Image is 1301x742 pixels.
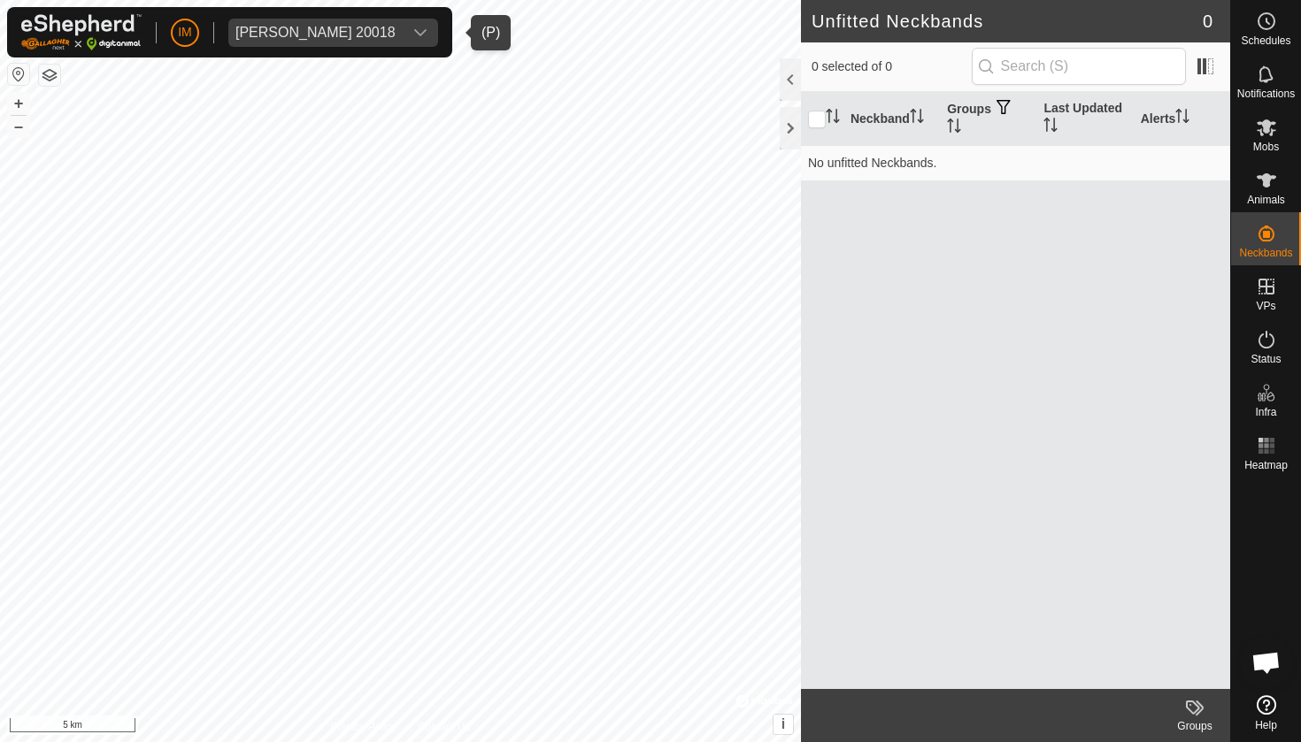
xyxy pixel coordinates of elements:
[1036,92,1133,146] th: Last Updated
[1231,688,1301,738] a: Help
[39,65,60,86] button: Map Layers
[843,92,940,146] th: Neckband
[235,26,396,40] div: [PERSON_NAME] 20018
[801,145,1230,180] td: No unfitted Neckbands.
[1240,636,1293,689] div: Chat abierto
[910,111,924,126] p-sorticon: Activate to sort
[812,57,972,76] span: 0 selected of 0
[947,121,961,135] p-sorticon: Activate to sort
[403,19,438,47] div: dropdown trigger
[1237,88,1295,99] span: Notifications
[21,14,142,50] img: Gallagher Logo
[8,64,29,85] button: Reset Map
[1255,720,1277,731] span: Help
[774,715,793,734] button: i
[8,116,29,137] button: –
[228,19,403,47] span: Esteban Blanco Blanco 20018
[812,11,1203,32] h2: Unfitted Neckbands
[1239,248,1292,258] span: Neckbands
[8,93,29,114] button: +
[1247,195,1285,205] span: Animals
[781,716,785,731] span: i
[1255,407,1276,417] span: Infra
[1134,92,1230,146] th: Alerts
[418,719,470,735] a: Contact Us
[1256,301,1275,311] span: VPs
[972,48,1186,85] input: Search (S)
[1241,35,1290,46] span: Schedules
[1159,718,1230,734] div: Groups
[1043,120,1058,134] p-sorticon: Activate to sort
[1203,8,1212,34] span: 0
[1244,460,1288,470] span: Heatmap
[330,719,396,735] a: Privacy Policy
[940,92,1036,146] th: Groups
[1175,111,1189,126] p-sorticon: Activate to sort
[178,23,192,42] span: IM
[1253,142,1279,152] span: Mobs
[826,111,840,126] p-sorticon: Activate to sort
[1251,354,1281,364] span: Status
